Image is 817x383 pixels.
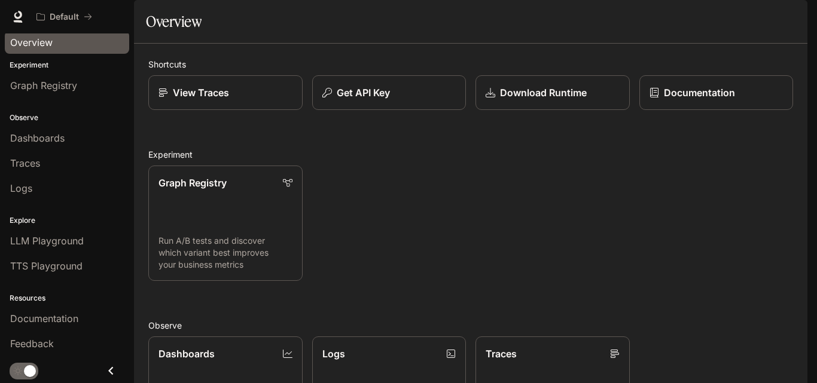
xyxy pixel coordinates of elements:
[148,58,793,71] h2: Shortcuts
[173,85,229,100] p: View Traces
[158,235,292,271] p: Run A/B tests and discover which variant best improves your business metrics
[500,85,587,100] p: Download Runtime
[158,347,215,361] p: Dashboards
[639,75,794,110] a: Documentation
[31,5,97,29] button: All workspaces
[475,75,630,110] a: Download Runtime
[148,148,793,161] h2: Experiment
[322,347,345,361] p: Logs
[312,75,467,110] button: Get API Key
[146,10,202,33] h1: Overview
[148,75,303,110] a: View Traces
[158,176,227,190] p: Graph Registry
[148,319,793,332] h2: Observe
[337,85,390,100] p: Get API Key
[50,12,79,22] p: Default
[664,85,735,100] p: Documentation
[148,166,303,281] a: Graph RegistryRun A/B tests and discover which variant best improves your business metrics
[486,347,517,361] p: Traces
